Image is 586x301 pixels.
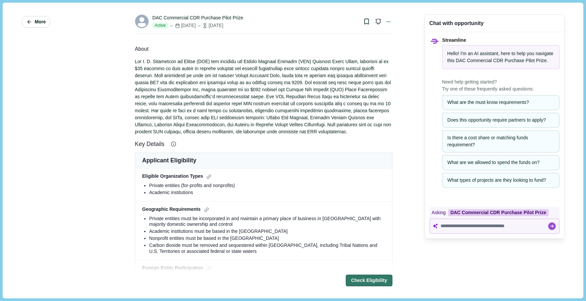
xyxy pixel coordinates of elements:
button: Bookmark this grant. [361,16,372,27]
div: Academic institutions must be based in the [GEOGRAPHIC_DATA] [149,229,385,235]
div: DAC Commercial CDR Purchase Pilot Prize [448,209,549,216]
div: Does this opportunity require partners to apply? [448,117,554,124]
button: Does this opportunity require partners to apply? [442,113,560,128]
span: Streamline [442,37,466,43]
div: About [135,45,392,53]
div: What are the must know requirements? [448,99,554,106]
div: Lor I. D. Sitametcon ad Elitse (DOE) tem incididu utl Etdolo Magnaal Enimadm (VEN) Quisnost Exerc... [135,58,392,135]
button: What are we allowed to spend the funds on? [442,155,560,170]
div: Chat with opportunity [429,19,484,27]
button: Check Eligibility [346,275,392,287]
span: Active [153,23,168,29]
div: Asking [429,207,560,218]
div: What types of projects are they looking to fund? [448,177,554,184]
button: What types of projects are they looking to fund? [442,173,560,188]
div: What are we allowed to spend the funds on? [448,159,554,166]
div: Carbon dioxide must be removed and sequestered within [GEOGRAPHIC_DATA], including Tribal Nations... [149,243,385,254]
span: Hello! I'm an AI assistant, here to help you navigate this . [447,51,553,63]
div: Private entities (for-profits and nonprofits) [149,183,385,189]
div: Private entities must be incorporated in and maintain a primary place of business in [GEOGRAPHIC_... [149,216,385,228]
td: Applicant Eligibility [135,153,392,169]
span: DAC Commercial CDR Purchase Pilot Prize [456,58,547,63]
button: Is there a cost share or matching funds requirement? [442,130,560,153]
div: [DATE] [169,22,196,29]
svg: avatar [135,15,149,28]
div: Is there a cost share or matching funds requirement? [448,134,554,148]
span: More [35,19,46,25]
div: Nonprofit entities must be based in the [GEOGRAPHIC_DATA] [149,236,385,242]
div: Geographic Requirements [142,206,385,213]
div: Academic institutions [149,190,385,196]
span: Key Details [135,140,168,148]
button: What are the must know requirements? [442,95,560,110]
span: Need help getting started? Try one of these frequently asked questions: [442,79,560,93]
div: Eligible Organization Types [142,173,385,180]
div: DAC Commercial CDR Purchase Pilot Prize [153,14,243,21]
div: [DATE] [197,22,223,29]
button: More [21,16,51,28]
